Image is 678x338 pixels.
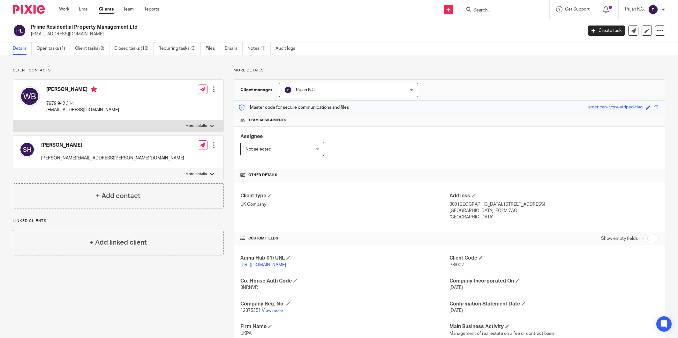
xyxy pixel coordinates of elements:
[449,301,659,307] h4: Confirmation Statement Date
[449,214,659,220] p: [GEOGRAPHIC_DATA]
[601,235,638,242] label: Show empty fields
[59,6,69,12] a: Work
[114,42,154,55] a: Closed tasks (16)
[240,87,273,93] h3: Client manager
[31,31,578,37] p: [EMAIL_ADDRESS][DOMAIN_NAME]
[91,86,97,92] i: Primary
[185,123,207,129] p: More details
[225,42,243,55] a: Emails
[46,107,119,113] p: [EMAIL_ADDRESS][DOMAIN_NAME]
[449,201,659,208] p: 809 [GEOGRAPHIC_DATA], [STREET_ADDRESS]
[648,4,658,15] img: svg%3E
[248,118,286,123] span: Team assignments
[449,263,464,267] span: PRI002
[262,308,283,313] a: View more
[449,323,659,330] h4: Main Business Activity
[96,191,140,201] h4: + Add contact
[449,285,463,290] span: [DATE]
[449,278,659,284] h4: Company Incorporated On
[275,42,300,55] a: Audit logs
[240,323,449,330] h4: Firm Name
[46,100,119,107] p: 7979 942 314
[41,142,184,149] h4: [PERSON_NAME]
[240,285,258,290] span: 3NRNVR
[13,68,224,73] p: Client contacts
[240,255,449,261] h4: Xama Hub 01) URL
[240,134,263,139] span: Assignee
[185,172,207,177] p: More details
[75,42,109,55] a: Client tasks (0)
[239,104,349,111] p: Master code for secure communications and files
[19,86,40,107] img: svg%3E
[473,8,530,13] input: Search
[247,42,271,55] a: Notes (1)
[449,193,659,199] h4: Address
[89,238,147,247] h4: + Add linked client
[449,308,463,313] span: [DATE]
[240,301,449,307] h4: Company Reg. No.
[296,88,316,92] span: Pujan K.C.
[240,201,449,208] p: UK Company
[31,24,469,31] h2: Prime Residential Property Management Ltd
[143,6,159,12] a: Reports
[158,42,201,55] a: Recurring tasks (3)
[449,208,659,214] p: [GEOGRAPHIC_DATA], EC2M 7AQ
[449,255,659,261] h4: Client Code
[13,42,32,55] a: Details
[234,68,665,73] p: More details
[240,236,449,241] h4: CUSTOM FIELDS
[13,24,26,37] img: svg%3E
[240,278,449,284] h4: Co. House Auth Code
[123,6,134,12] a: Team
[79,6,89,12] a: Email
[248,173,277,178] span: Other details
[41,155,184,161] p: [PERSON_NAME][EMAIL_ADDRESS][PERSON_NAME][DOMAIN_NAME]
[206,42,220,55] a: Files
[284,86,292,94] img: svg%3E
[588,26,625,36] a: Create task
[240,331,252,336] span: UKPA
[245,147,271,151] span: Not selected
[625,6,645,12] p: Pujan K.C.
[240,193,449,199] h4: Client type
[13,5,45,14] img: Pixie
[19,142,35,157] img: svg%3E
[565,7,590,11] span: Get Support
[240,263,286,267] a: [URL][DOMAIN_NAME]
[13,218,224,224] p: Linked clients
[36,42,70,55] a: Open tasks (1)
[99,6,114,12] a: Clients
[240,308,261,313] span: 12375351
[449,331,554,336] span: Management of real estate on a fee or contract basis
[46,86,119,94] h4: [PERSON_NAME]
[588,104,643,111] div: american-ivory-striped-flag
